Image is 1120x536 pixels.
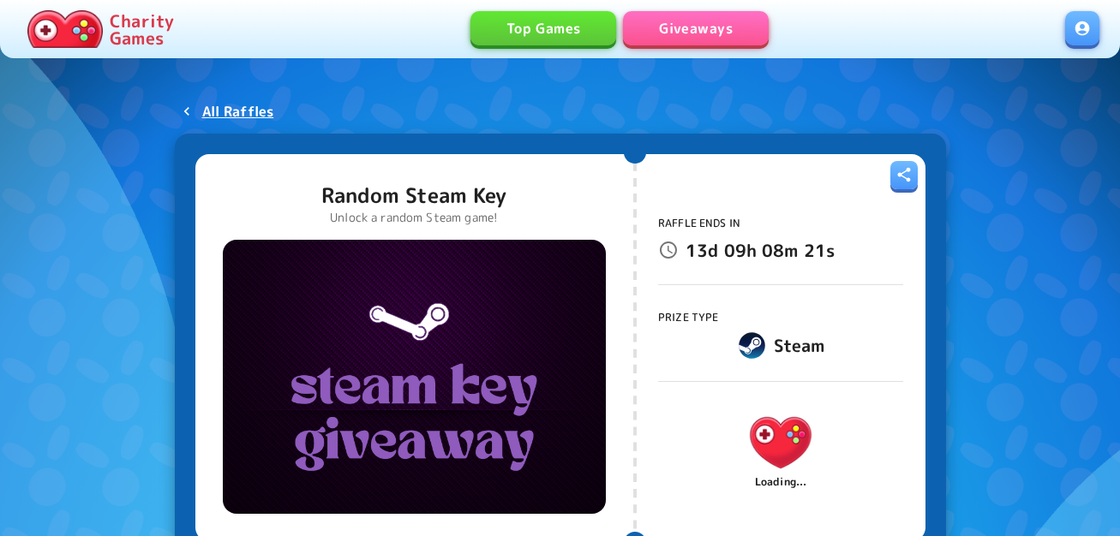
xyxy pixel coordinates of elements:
[110,12,174,46] p: Charity Games
[686,236,835,264] p: 13d 09h 08m 21s
[321,182,506,209] p: Random Steam Key
[774,331,825,359] h6: Steam
[175,96,281,127] a: All Raffles
[27,10,103,48] img: Charity.Games
[741,403,820,482] img: Charity.Games
[321,209,506,226] p: Unlock a random Steam game!
[623,11,769,45] a: Giveaways
[223,240,606,514] img: Random Steam Key
[658,216,740,230] span: Raffle Ends In
[202,101,274,122] p: All Raffles
[21,7,181,51] a: Charity Games
[658,310,719,325] span: Prize Type
[470,11,616,45] a: Top Games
